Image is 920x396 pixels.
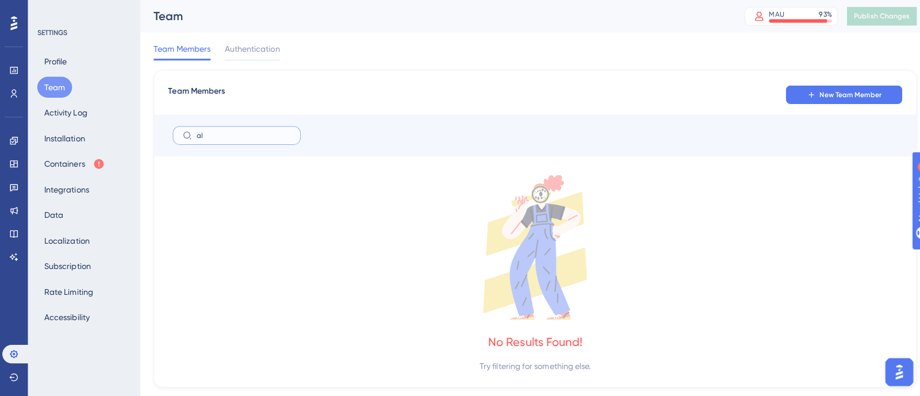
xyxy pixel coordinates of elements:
[37,278,99,299] button: Rate Limiting
[194,130,287,138] input: Search
[37,101,93,122] button: Activity Log
[810,10,822,19] div: 93 %
[872,351,906,385] iframe: UserGuiding AI Assistant Launcher
[37,177,95,198] button: Integrations
[482,330,576,346] div: No Results Found!
[222,41,277,55] span: Authentication
[37,28,130,37] div: SETTINGS
[37,152,110,172] button: Containers
[37,253,97,274] button: Subscription
[37,228,95,248] button: Localization
[760,10,775,19] div: MAU
[844,11,899,21] span: Publish Changes
[37,76,71,97] button: Team
[37,303,95,324] button: Accessibility
[152,8,707,24] div: Team
[166,83,223,104] span: Team Members
[152,41,208,55] span: Team Members
[37,126,91,147] button: Installation
[37,202,70,223] button: Data
[37,51,73,71] button: Profile
[837,7,906,25] button: Publish Changes
[777,84,892,103] button: New Team Member
[27,3,72,17] span: Need Help?
[80,6,83,15] div: 4
[474,355,584,369] div: Try filtering for something else.
[810,89,871,98] span: New Team Member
